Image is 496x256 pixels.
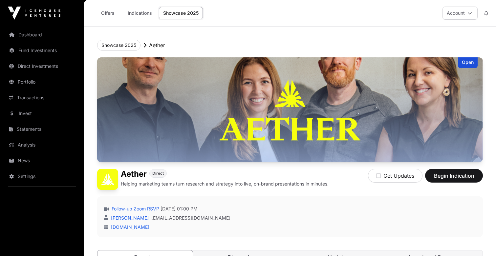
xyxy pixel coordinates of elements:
p: Helping marketing teams turn research and strategy into live, on-brand presentations in minutes. [121,181,329,187]
p: Aether [149,41,165,49]
a: Settings [5,169,79,184]
iframe: Chat Widget [463,225,496,256]
a: Analysis [5,138,79,152]
a: [PERSON_NAME] [110,215,149,221]
img: Icehouse Ventures Logo [8,7,60,20]
a: News [5,153,79,168]
button: Showcase 2025 [97,40,140,51]
a: Dashboard [5,28,79,42]
a: Fund Investments [5,43,79,58]
button: Account [442,7,478,20]
a: [DOMAIN_NAME] [108,224,149,230]
span: Begin Indication [433,172,475,180]
button: Begin Indication [425,169,483,183]
a: Transactions [5,90,79,105]
a: Follow-up Zoom RSVP [110,206,159,212]
div: Open [458,57,478,68]
span: [DATE] 01:00 PM [161,206,198,212]
a: Begin Indication [425,175,483,182]
a: Offers [95,7,121,19]
a: Statements [5,122,79,136]
h1: Aether [121,169,147,179]
span: Direct [152,171,164,176]
a: Showcase 2025 [159,7,203,19]
button: Get Updates [368,169,422,183]
img: Aether [97,169,118,190]
img: Aether [97,57,483,162]
a: Direct Investments [5,59,79,73]
a: Portfolio [5,75,79,89]
a: [EMAIL_ADDRESS][DOMAIN_NAME] [151,215,230,221]
a: Indications [123,7,156,19]
a: Invest [5,106,79,121]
